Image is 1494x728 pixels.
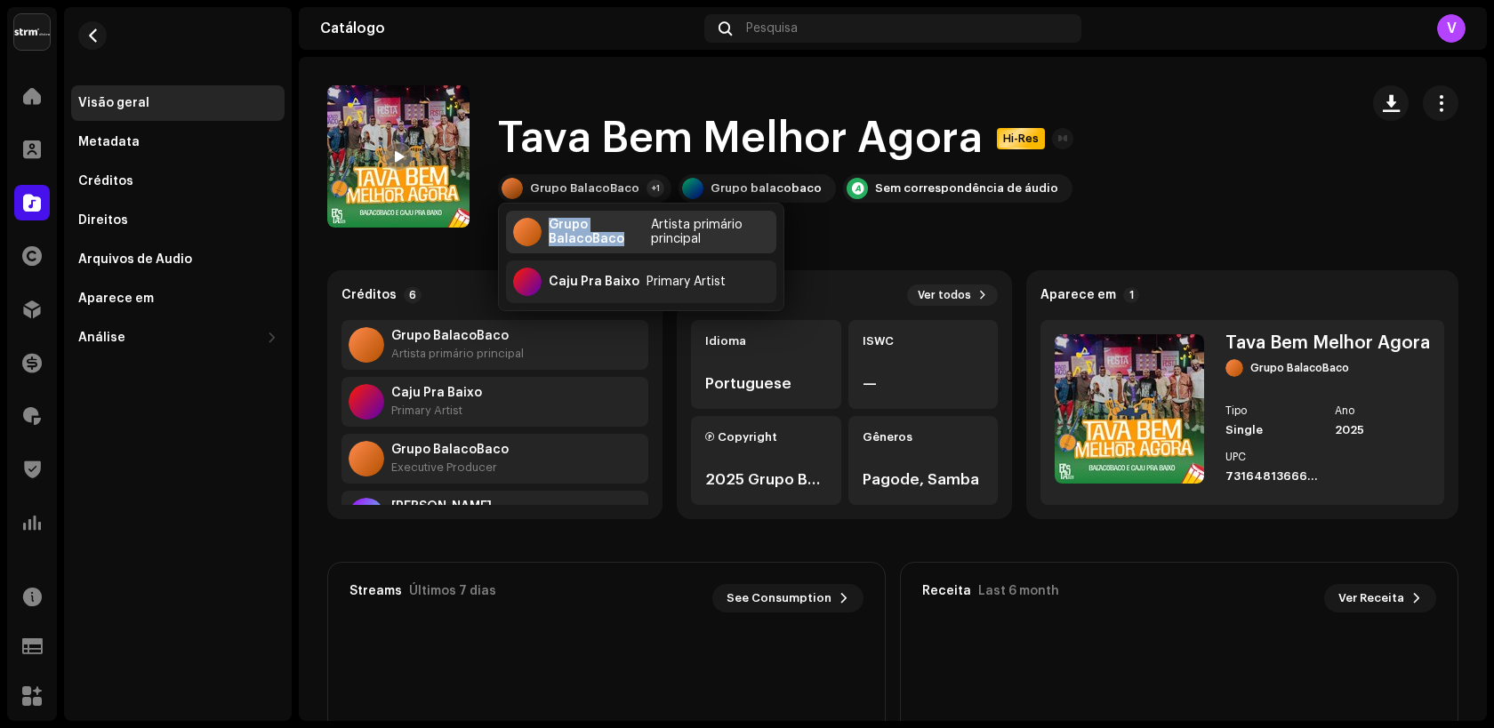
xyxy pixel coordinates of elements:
[78,331,125,345] div: Análise
[863,373,984,395] div: —
[999,132,1043,146] span: Hi-Res
[1225,405,1321,416] div: Tipo
[530,181,639,196] div: Grupo BalacoBaco
[404,287,422,303] p-badge: 6
[14,14,50,50] img: 408b884b-546b-4518-8448-1008f9c76b02
[712,584,863,612] button: See Consumption
[549,275,639,289] div: Caju Pra Baixo
[1123,287,1139,303] p-badge: 1
[71,281,285,316] re-m-nav-item: Aparece em
[1324,584,1436,612] button: Ver Receita
[1225,334,1430,352] div: Tava Bem Melhor Agora
[863,430,984,444] div: Gêneros
[71,203,285,238] re-m-nav-item: Direitos
[349,584,402,598] div: Streams
[391,500,504,514] strong: Rosil Soares Gloria
[391,329,524,343] strong: Grupo BalacoBaco
[705,373,827,395] div: Portuguese
[391,347,524,361] div: Artista primário principal
[341,288,397,302] strong: Créditos
[647,275,726,289] div: Primary Artist
[327,85,470,228] img: ad80bed5-5a83-4efe-80f1-99720570b1e1
[863,334,984,348] div: ISWC
[1055,334,1204,484] img: ad80bed5-5a83-4efe-80f1-99720570b1e1
[71,242,285,277] re-m-nav-item: Arquivos de Áudio
[705,430,827,444] div: Ⓟ Copyright
[549,218,644,246] div: Grupo BalacoBaco
[651,218,769,246] div: Artista primário principal
[711,181,822,196] div: Grupo balacobaco
[863,469,984,491] div: Pagode, Samba
[71,124,285,160] re-m-nav-item: Metadata
[978,584,1059,598] div: Last 6 month
[746,21,798,36] span: Pesquisa
[1338,580,1404,616] span: Ver Receita
[78,96,149,110] div: Visão geral
[1437,14,1466,43] div: V
[918,288,971,302] span: Ver todos
[1335,423,1430,437] div: 2025
[78,174,133,188] div: Créditos
[1225,423,1321,437] div: Single
[391,460,509,475] div: Executive Producer
[78,252,192,267] div: Arquivos de Áudio
[409,584,496,598] div: Últimos 7 dias
[705,334,827,348] div: Idioma
[498,110,983,167] h1: Tava Bem Melhor Agora
[1225,452,1321,462] div: UPC
[727,580,831,616] span: See Consumption
[78,135,140,149] div: Metadata
[1225,469,1321,484] div: 7316481366683
[78,213,128,228] div: Direitos
[1040,288,1116,302] strong: Aparece em
[391,404,482,418] div: Primary Artist
[922,584,971,598] div: Receita
[71,85,285,121] re-m-nav-item: Visão geral
[705,469,827,491] div: 2025 Grupo Balacobaco
[647,180,664,197] div: +1
[391,443,509,457] strong: Grupo BalacoBaco
[1335,405,1430,416] div: Ano
[875,181,1058,196] div: Sem correspondência de áudio
[907,284,998,306] button: Ver todos
[320,21,697,36] div: Catálogo
[1250,361,1349,375] div: Grupo BalacoBaco
[71,164,285,199] re-m-nav-item: Créditos
[78,292,154,306] div: Aparece em
[391,386,482,400] strong: Caju Pra Baixo
[71,320,285,356] re-m-nav-dropdown: Análise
